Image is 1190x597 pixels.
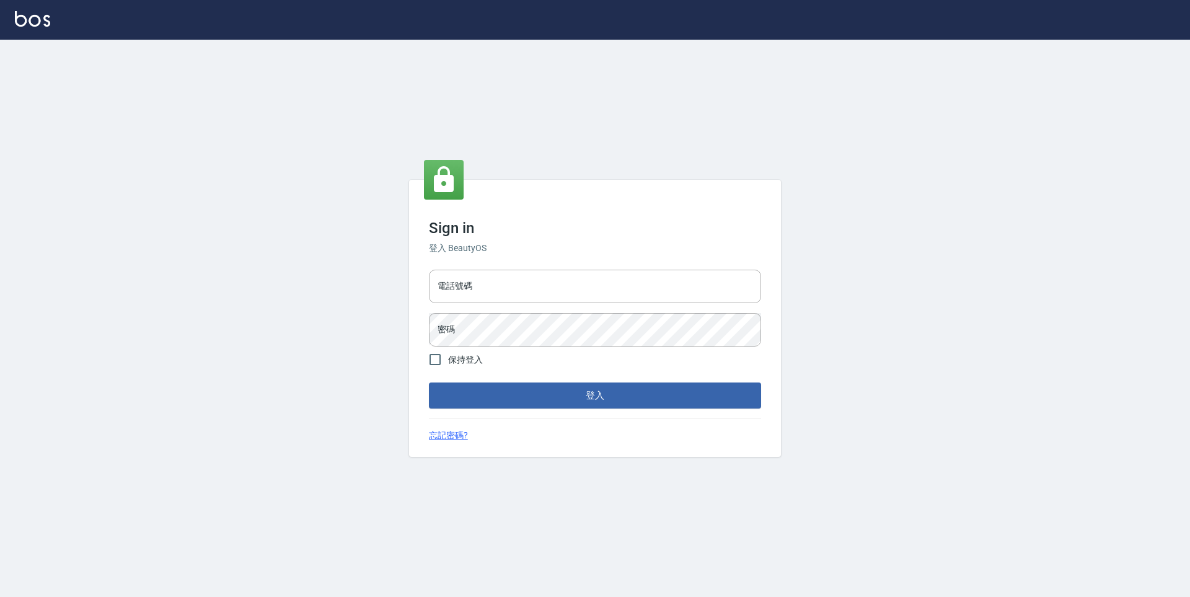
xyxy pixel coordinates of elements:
button: 登入 [429,383,761,409]
h6: 登入 BeautyOS [429,242,761,255]
h3: Sign in [429,219,761,237]
a: 忘記密碼? [429,429,468,442]
span: 保持登入 [448,353,483,366]
img: Logo [15,11,50,27]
